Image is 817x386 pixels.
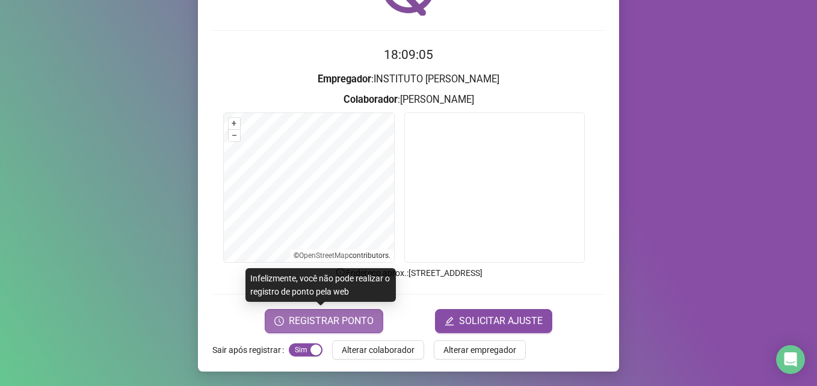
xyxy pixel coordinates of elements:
[212,340,289,360] label: Sair após registrar
[274,316,284,326] span: clock-circle
[212,92,605,108] h3: : [PERSON_NAME]
[344,94,398,105] strong: Colaborador
[435,309,552,333] button: editSOLICITAR AJUSTE
[445,316,454,326] span: edit
[776,345,805,374] div: Open Intercom Messenger
[294,251,390,260] li: © contributors.
[318,73,371,85] strong: Empregador
[459,314,543,328] span: SOLICITAR AJUSTE
[434,340,526,360] button: Alterar empregador
[335,267,346,278] span: info-circle
[384,47,433,62] time: 18:09:05
[342,343,415,357] span: Alterar colaborador
[229,130,240,141] button: –
[229,118,240,129] button: +
[299,251,349,260] a: OpenStreetMap
[212,72,605,87] h3: : INSTITUTO [PERSON_NAME]
[212,266,605,280] p: Endereço aprox. : [STREET_ADDRESS]
[245,268,396,302] div: Infelizmente, você não pode realizar o registro de ponto pela web
[289,314,374,328] span: REGISTRAR PONTO
[332,340,424,360] button: Alterar colaborador
[443,343,516,357] span: Alterar empregador
[265,309,383,333] button: REGISTRAR PONTO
